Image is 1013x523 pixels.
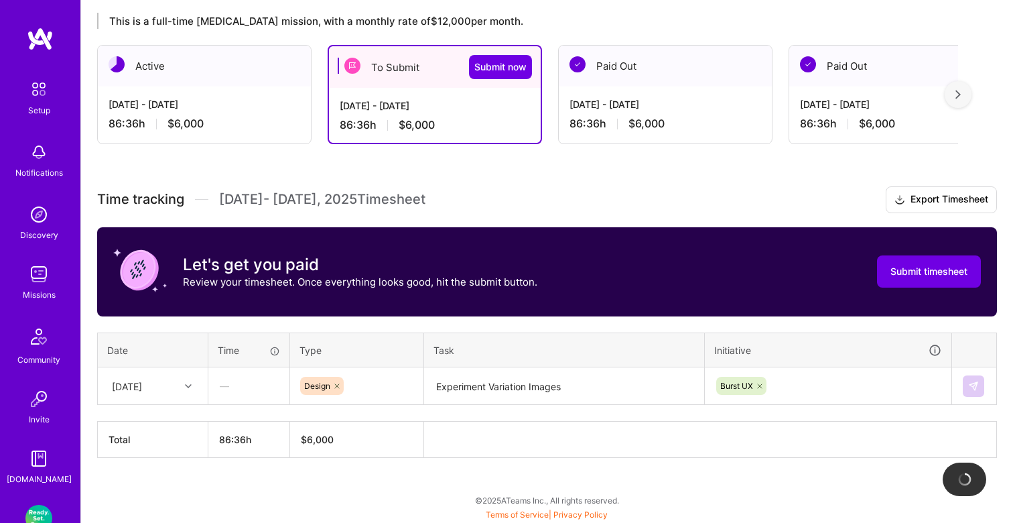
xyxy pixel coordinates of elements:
[25,445,52,472] img: guide book
[894,193,905,207] i: icon Download
[167,117,204,131] span: $6,000
[29,412,50,426] div: Invite
[185,383,192,390] i: icon Chevron
[340,99,530,113] div: [DATE] - [DATE]
[304,381,330,391] span: Design
[569,117,761,131] div: 86:36 h
[97,13,958,29] div: This is a full-time [MEDICAL_DATA] mission, with a monthly rate of $12,000 per month.
[486,510,549,520] a: Terms of Service
[469,55,532,79] button: Submit now
[399,118,435,132] span: $6,000
[340,118,530,132] div: 86:36 h
[968,381,979,392] img: Submit
[290,422,424,458] th: $6,000
[890,265,967,278] span: Submit timesheet
[425,369,703,404] textarea: Experiment Variation Images
[559,46,772,86] div: Paid Out
[98,46,311,86] div: Active
[23,321,55,353] img: Community
[290,333,424,367] th: Type
[789,46,1002,86] div: Paid Out
[20,228,58,242] div: Discovery
[113,243,167,297] img: coin
[219,191,425,208] span: [DATE] - [DATE] , 2025 Timesheet
[25,386,52,412] img: Invite
[209,368,289,404] div: —
[7,472,72,486] div: [DOMAIN_NAME]
[963,375,986,397] div: null
[955,90,961,99] img: right
[109,97,300,111] div: [DATE] - [DATE]
[97,191,184,208] span: Time tracking
[98,333,208,367] th: Date
[17,353,60,367] div: Community
[80,483,1013,517] div: © 2025 ATeams Inc., All rights reserved.
[109,117,300,131] div: 86:36 h
[183,275,537,289] p: Review your timesheet. Once everything looks good, hit the submit button.
[859,117,895,131] span: $6,000
[25,261,52,288] img: teamwork
[800,117,992,131] div: 86:36 h
[877,255,981,288] button: Submit timesheet
[109,56,125,72] img: Active
[553,510,608,520] a: Privacy Policy
[424,333,705,367] th: Task
[25,75,53,103] img: setup
[28,103,50,117] div: Setup
[628,117,665,131] span: $6,000
[886,186,997,213] button: Export Timesheet
[27,27,54,51] img: logo
[569,56,586,72] img: Paid Out
[800,56,816,72] img: Paid Out
[25,139,52,166] img: bell
[800,97,992,111] div: [DATE] - [DATE]
[569,97,761,111] div: [DATE] - [DATE]
[714,343,942,358] div: Initiative
[329,46,541,88] div: To Submit
[344,58,360,74] img: To Submit
[183,255,537,275] h3: Let's get you paid
[218,343,280,357] div: Time
[474,60,527,74] span: Submit now
[25,201,52,228] img: discovery
[208,422,290,458] th: 86:36h
[112,379,142,393] div: [DATE]
[15,166,63,180] div: Notifications
[486,510,608,520] span: |
[720,381,753,391] span: Burst UX
[958,473,971,486] img: loading
[98,422,208,458] th: Total
[23,288,56,302] div: Missions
